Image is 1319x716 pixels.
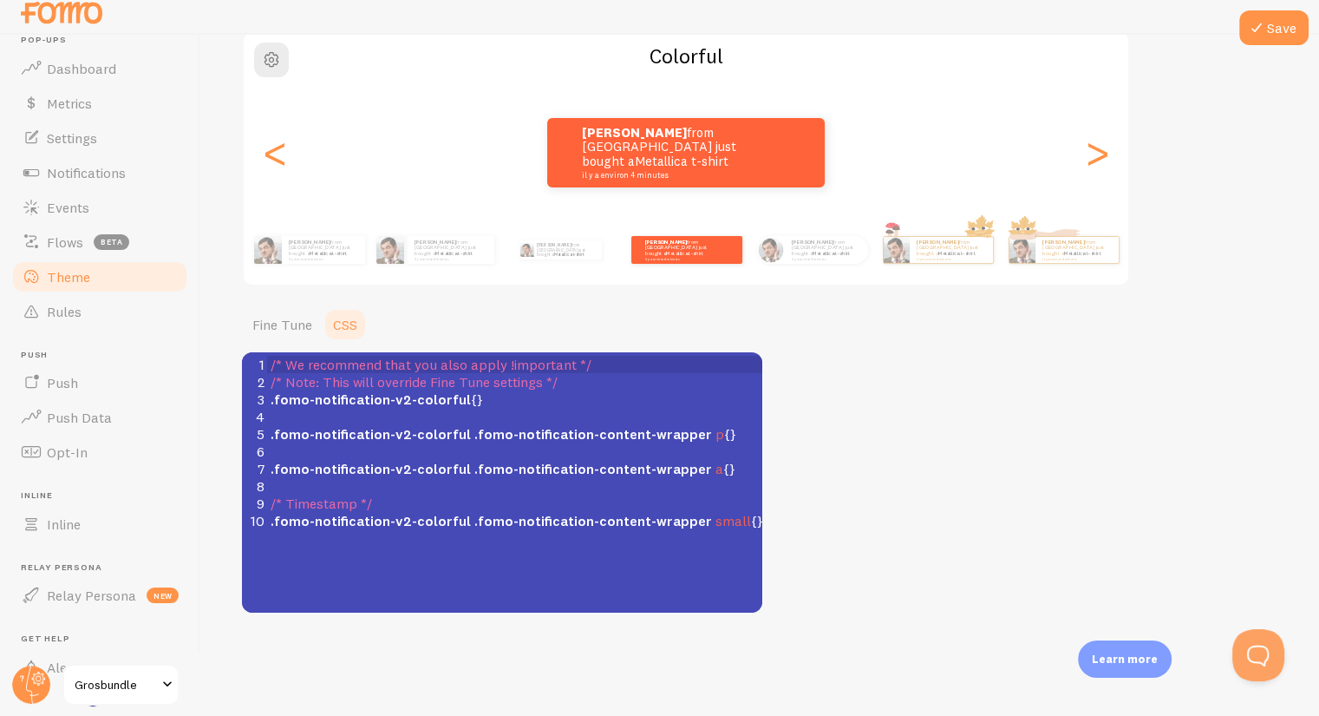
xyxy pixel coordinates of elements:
div: Next slide [1087,90,1107,215]
a: Inline [10,507,189,542]
div: 10 [242,512,267,529]
span: /* Note: This will override Fine Tune settings */ [271,373,558,391]
img: Fomo [254,236,282,264]
a: Flows beta [10,225,189,259]
div: 1 [242,356,267,373]
small: il y a environ 4 minutes [645,257,713,260]
strong: [PERSON_NAME] [582,124,687,141]
p: Learn more [1092,651,1158,667]
p: from [GEOGRAPHIC_DATA] just bought a [537,240,595,259]
strong: [PERSON_NAME] [537,242,571,247]
span: Pop-ups [21,35,189,46]
strong: [PERSON_NAME] [1042,239,1084,246]
span: .fomo-notification-v2-colorful [271,512,471,529]
span: .fomo-notification-v2-colorful [271,425,471,443]
span: Alerts [47,659,84,676]
img: Fomo [519,243,533,257]
a: Metrics [10,86,189,121]
span: Opt-In [47,443,88,461]
small: il y a environ 4 minutes [415,257,486,260]
a: Settings [10,121,189,155]
span: .fomo-notification-v2-colorful [271,460,471,477]
div: 3 [242,391,267,408]
span: p [715,425,724,443]
h2: Colorful [244,43,1128,69]
strong: [PERSON_NAME] [917,239,958,246]
span: Relay Persona [21,562,189,574]
span: Inline [47,516,81,533]
iframe: Help Scout Beacon - Open [1232,629,1284,681]
span: Push [21,350,189,361]
span: new [147,588,179,603]
a: Events [10,190,189,225]
span: {} [271,391,483,408]
a: Push [10,365,189,400]
a: CSS [323,307,368,342]
strong: [PERSON_NAME] [792,239,833,246]
a: Metallica t-shirt [310,250,347,257]
a: Dashboard [10,51,189,86]
span: Push Data [47,409,112,426]
img: Fomo [758,237,783,262]
a: Metallica t-shirt [666,250,703,257]
span: .fomo-notification-content-wrapper [474,425,712,443]
a: Metallica t-shirt [435,250,473,257]
a: Rules [10,294,189,329]
p: from [GEOGRAPHIC_DATA] just bought a [1042,239,1112,260]
span: Get Help [21,634,189,645]
div: 9 [242,495,267,512]
div: 4 [242,408,267,425]
span: {} [271,512,763,529]
a: Metallica t-shirt [937,250,975,257]
small: il y a environ 4 minutes [1042,257,1110,260]
p: from [GEOGRAPHIC_DATA] just bought a [917,239,986,260]
a: Fine Tune [242,307,323,342]
span: Events [47,199,89,216]
span: small [715,512,751,529]
img: Fomo [376,236,404,264]
div: 2 [242,373,267,391]
div: 6 [242,443,267,460]
small: il y a environ 4 minutes [582,171,750,180]
small: il y a environ 4 minutes [917,257,984,260]
span: {} [271,460,735,477]
span: .fomo-notification-content-wrapper [474,460,712,477]
div: 8 [242,477,267,495]
a: Alerts [10,650,189,685]
span: Inline [21,490,189,502]
small: il y a environ 4 minutes [289,257,356,260]
span: Metrics [47,95,92,112]
span: Theme [47,268,90,286]
strong: [PERSON_NAME] [289,239,330,246]
span: Push [47,374,78,391]
button: Save [1239,10,1309,45]
a: Metallica t-shirt [554,252,584,257]
span: a [715,460,723,477]
span: Dashboard [47,60,116,77]
span: {} [271,425,736,443]
a: Grosbundle [62,664,180,706]
span: Relay Persona [47,587,136,604]
div: 7 [242,460,267,477]
strong: [PERSON_NAME] [645,239,687,246]
a: Metallica t-shirt [813,250,850,257]
span: Grosbundle [75,674,157,695]
span: Settings [47,129,97,147]
small: il y a environ 4 minutes [792,257,859,260]
span: Rules [47,303,82,320]
div: Previous slide [264,90,285,215]
div: Learn more [1078,640,1172,678]
span: beta [94,234,129,250]
p: from [GEOGRAPHIC_DATA] just bought a [289,239,358,260]
a: Push Data [10,400,189,435]
p: from [GEOGRAPHIC_DATA] just bought a [645,239,715,260]
p: from [GEOGRAPHIC_DATA] just bought a [792,239,861,260]
img: Fomo [1009,237,1035,263]
span: Notifications [47,164,126,181]
span: /* Timestamp */ [271,495,372,512]
img: Fomo [883,237,909,263]
a: Theme [10,259,189,294]
p: from [GEOGRAPHIC_DATA] just bought a [582,126,755,180]
div: 5 [242,425,267,443]
span: .fomo-notification-content-wrapper [474,512,712,529]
